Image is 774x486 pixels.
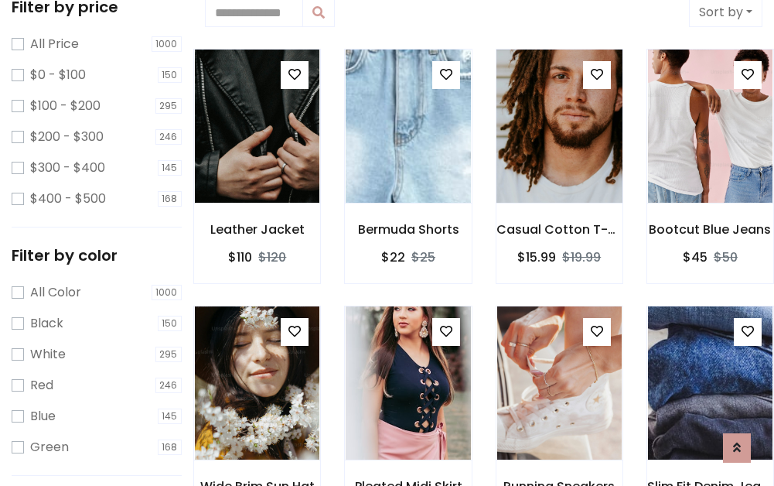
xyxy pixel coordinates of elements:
del: $19.99 [562,248,601,266]
span: 1000 [152,285,182,300]
h6: Bermuda Shorts [345,222,471,237]
h6: $15.99 [517,250,556,265]
span: 150 [158,316,182,331]
span: 145 [158,409,182,424]
h6: $110 [228,250,252,265]
h6: Bootcut Blue Jeans [647,222,773,237]
span: 295 [155,347,182,362]
h6: Leather Jacket [194,222,320,237]
span: 168 [158,191,182,207]
label: $0 - $100 [30,66,86,84]
label: All Color [30,283,81,302]
del: $25 [411,248,435,266]
label: White [30,345,66,364]
label: $400 - $500 [30,190,106,208]
h6: $22 [381,250,405,265]
label: $200 - $300 [30,128,104,146]
h5: Filter by color [12,246,182,265]
span: 1000 [152,36,182,52]
del: $120 [258,248,286,266]
span: 246 [155,378,182,393]
h6: Casual Cotton T-Shirt [496,222,622,237]
label: Red [30,376,53,395]
label: Blue [30,407,56,426]
span: 145 [158,160,182,176]
label: $100 - $200 [30,97,101,115]
h6: $45 [683,250,708,265]
label: Black [30,314,63,333]
label: $300 - $400 [30,159,105,177]
label: All Price [30,35,79,53]
label: Green [30,438,69,457]
span: 150 [158,67,182,83]
span: 168 [158,440,182,455]
span: 246 [155,129,182,145]
del: $50 [714,248,738,266]
span: 295 [155,98,182,114]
